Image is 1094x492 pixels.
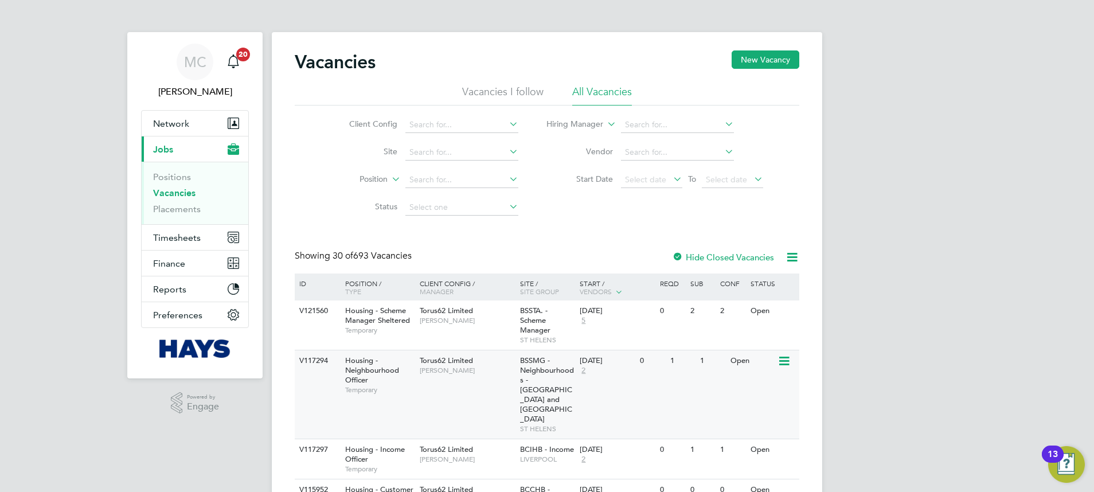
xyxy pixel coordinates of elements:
span: Housing - Neighbourhood Officer [345,356,399,385]
span: ST HELENS [520,424,575,434]
span: LIVERPOOL [520,455,575,464]
span: Select date [706,174,747,185]
span: Preferences [153,310,202,321]
span: 2 [580,455,587,464]
a: Powered byEngage [171,392,220,414]
span: BCIHB - Income [520,444,574,454]
span: Temporary [345,326,414,335]
span: Meg Castleton [141,85,249,99]
label: Position [322,174,388,185]
button: New Vacancy [732,50,799,69]
div: Reqd [657,274,687,293]
div: 2 [687,300,717,322]
a: 20 [222,44,245,80]
span: Vendors [580,287,612,296]
span: Housing - Income Officer [345,444,405,464]
input: Search for... [405,145,518,161]
label: Status [331,201,397,212]
nav: Main navigation [127,32,263,378]
div: ID [296,274,337,293]
div: V117294 [296,350,337,372]
span: [PERSON_NAME] [420,316,514,325]
img: hays-logo-retina.png [159,339,231,358]
div: 0 [657,439,687,460]
span: MC [184,54,206,69]
label: Start Date [547,174,613,184]
a: Go to home page [141,339,249,358]
span: Engage [187,402,219,412]
span: [PERSON_NAME] [420,455,514,464]
div: Open [748,300,798,322]
span: Torus62 Limited [420,356,473,365]
span: Finance [153,258,185,269]
span: Torus62 Limited [420,306,473,315]
div: 1 [717,439,747,460]
div: 2 [717,300,747,322]
span: 5 [580,316,587,326]
div: Showing [295,250,414,262]
button: Preferences [142,302,248,327]
input: Search for... [621,117,734,133]
span: Jobs [153,144,173,155]
label: Hide Closed Vacancies [672,252,774,263]
span: Powered by [187,392,219,402]
input: Select one [405,200,518,216]
h2: Vacancies [295,50,376,73]
div: Start / [577,274,657,302]
div: Client Config / [417,274,517,301]
div: 0 [657,300,687,322]
span: To [685,171,700,186]
div: Position / [337,274,417,301]
label: Hiring Manager [537,119,603,130]
span: BSSTA. - Scheme Manager [520,306,550,335]
div: Conf [717,274,747,293]
div: 13 [1048,454,1058,469]
button: Network [142,111,248,136]
input: Search for... [405,172,518,188]
span: BSSMG - Neighbourhoods - [GEOGRAPHIC_DATA] and [GEOGRAPHIC_DATA] [520,356,574,423]
span: Reports [153,284,186,295]
button: Timesheets [142,225,248,250]
div: Sub [687,274,717,293]
button: Jobs [142,136,248,162]
a: MC[PERSON_NAME] [141,44,249,99]
div: 0 [637,350,667,372]
div: 1 [667,350,697,372]
button: Open Resource Center, 13 new notifications [1048,446,1085,483]
span: Torus62 Limited [420,444,473,454]
a: Placements [153,204,201,214]
div: 1 [697,350,727,372]
div: V121560 [296,300,337,322]
div: Open [728,350,777,372]
div: [DATE] [580,306,654,316]
div: Site / [517,274,577,301]
li: All Vacancies [572,85,632,106]
button: Reports [142,276,248,302]
span: [PERSON_NAME] [420,366,514,375]
div: 1 [687,439,717,460]
div: Jobs [142,162,248,224]
div: Open [748,439,798,460]
span: 20 [236,48,250,61]
li: Vacancies I follow [462,85,544,106]
label: Site [331,146,397,157]
a: Positions [153,171,191,182]
span: 2 [580,366,587,376]
span: ST HELENS [520,335,575,345]
input: Search for... [405,117,518,133]
span: Timesheets [153,232,201,243]
div: V117297 [296,439,337,460]
a: Vacancies [153,188,196,198]
div: [DATE] [580,356,634,366]
label: Client Config [331,119,397,129]
span: Network [153,118,189,129]
span: Manager [420,287,454,296]
span: Housing - Scheme Manager Sheltered [345,306,410,325]
div: Status [748,274,798,293]
span: Select date [625,174,666,185]
label: Vendor [547,146,613,157]
input: Search for... [621,145,734,161]
span: Type [345,287,361,296]
button: Finance [142,251,248,276]
div: [DATE] [580,445,654,455]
